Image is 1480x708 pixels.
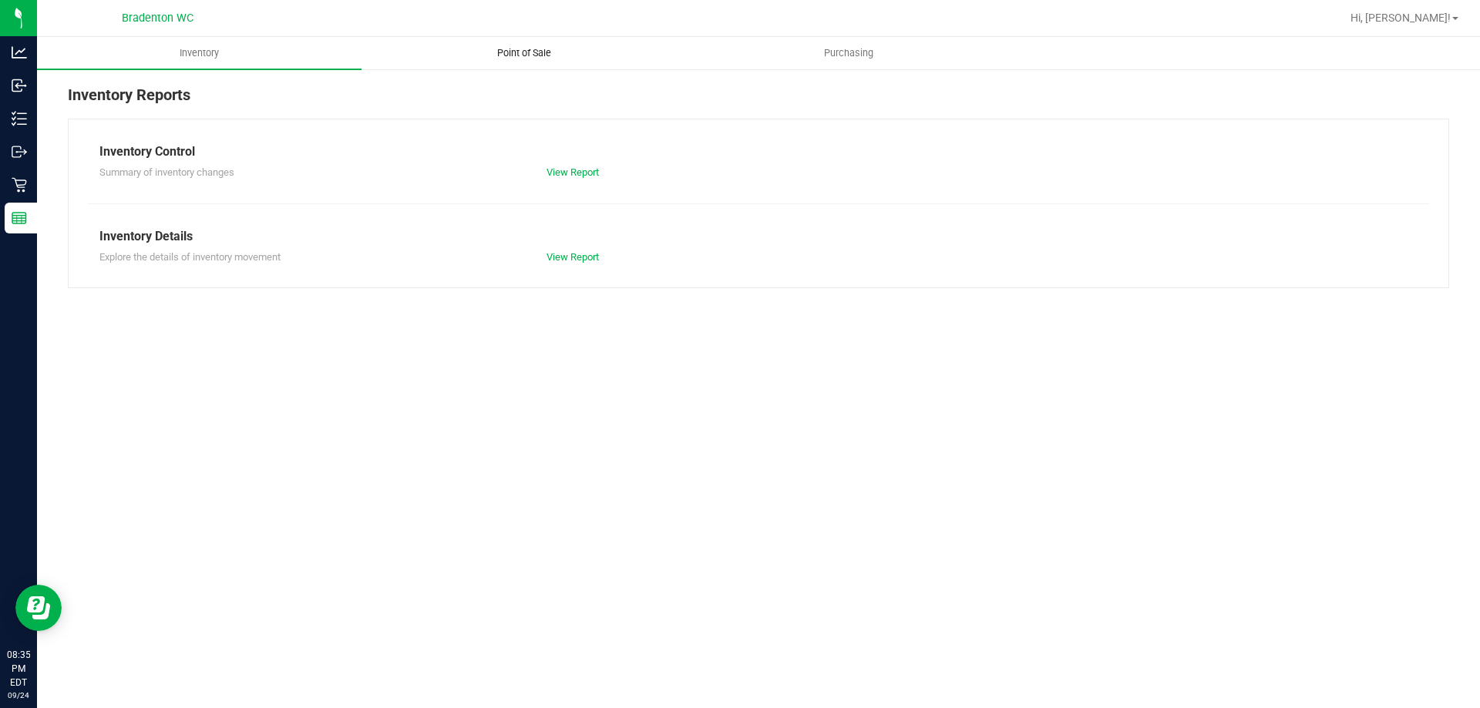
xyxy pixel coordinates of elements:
span: Explore the details of inventory movement [99,251,281,263]
span: Summary of inventory changes [99,166,234,178]
a: Point of Sale [362,37,686,69]
span: Bradenton WC [122,12,193,25]
iframe: Resource center [15,585,62,631]
inline-svg: Reports [12,210,27,226]
div: Inventory Reports [68,83,1449,119]
inline-svg: Outbound [12,144,27,159]
inline-svg: Inbound [12,78,27,93]
span: Purchasing [803,46,894,60]
div: Inventory Control [99,143,1418,161]
div: Inventory Details [99,227,1418,246]
a: Purchasing [686,37,1011,69]
a: View Report [547,166,599,178]
a: View Report [547,251,599,263]
inline-svg: Analytics [12,45,27,60]
span: Point of Sale [476,46,572,60]
a: Inventory [37,37,362,69]
p: 09/24 [7,690,30,701]
inline-svg: Retail [12,177,27,193]
span: Inventory [159,46,240,60]
p: 08:35 PM EDT [7,648,30,690]
inline-svg: Inventory [12,111,27,126]
span: Hi, [PERSON_NAME]! [1350,12,1451,24]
